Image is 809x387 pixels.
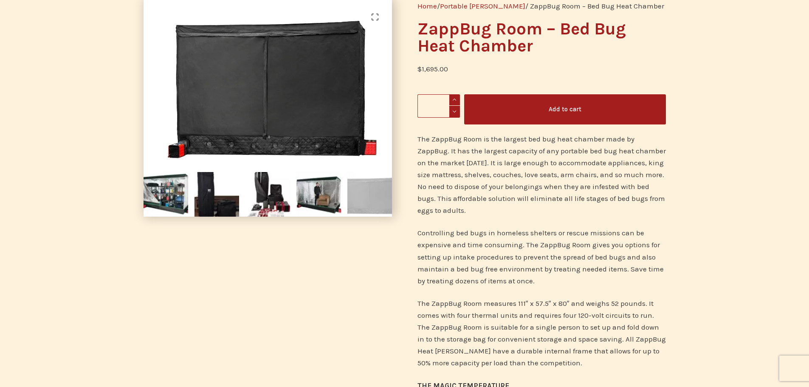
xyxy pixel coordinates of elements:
a: Portable [PERSON_NAME] [440,2,525,10]
img: ZappBug Room - Bed Bug Heat Chamber - Image 2 [194,172,239,217]
button: Open LiveChat chat widget [7,3,32,29]
input: Product quantity [417,94,460,118]
p: The ZappBug Room is the largest bed bug heat chamber made by ZappBug. It has the largest capacity... [417,133,666,216]
bdi: 1,695.00 [417,65,448,73]
p: The ZappBug Room measures 111″ x 57.5″ x 80″ and weighs 52 pounds. It comes with four thermal uni... [417,297,666,369]
img: ZappBug Room - Bed Bug Heat Chamber - Image 3 [245,172,290,217]
img: ZappBug Room - Bed Bug Heat Chamber - Image 4 [296,172,341,217]
a: Home [417,2,437,10]
img: ZappBug Room - Bed Bug Heat Chamber [144,172,188,217]
h1: ZappBug Room – Bed Bug Heat Chamber [417,20,666,54]
a: View full-screen image gallery [366,8,383,25]
img: ZappBug Room - Bed Bug Heat Chamber - Image 5 [347,172,392,217]
button: Add to cart [464,94,666,124]
p: Controlling bed bugs in homeless shelters or rescue missions can be expensive and time consuming.... [417,227,666,286]
span: $ [417,65,422,73]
